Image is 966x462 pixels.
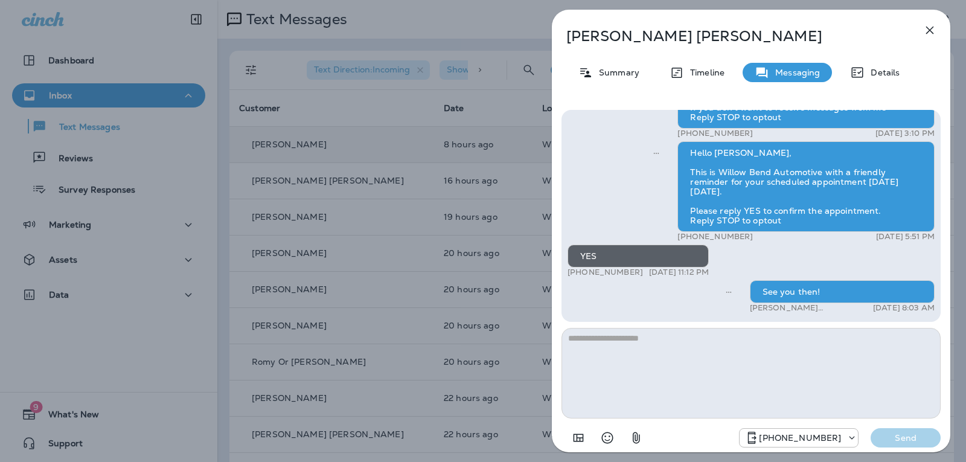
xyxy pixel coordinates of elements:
[595,426,619,450] button: Select an emoji
[677,141,935,232] div: Hello [PERSON_NAME], This is Willow Bend Automotive with a friendly reminder for your scheduled a...
[750,280,935,303] div: See you then!
[759,433,841,443] p: [PHONE_NUMBER]
[649,268,709,277] p: [DATE] 11:12 PM
[875,129,935,138] p: [DATE] 3:10 PM
[677,129,753,138] p: [PHONE_NUMBER]
[566,426,590,450] button: Add in a premade template
[865,68,900,77] p: Details
[677,232,753,242] p: [PHONE_NUMBER]
[740,431,858,445] div: +1 (813) 497-4455
[876,232,935,242] p: [DATE] 5:51 PM
[684,68,724,77] p: Timeline
[568,268,643,277] p: [PHONE_NUMBER]
[750,303,861,313] p: [PERSON_NAME] WillowBend
[726,286,732,297] span: Sent
[568,245,709,268] div: YES
[653,147,659,158] span: Sent
[873,303,935,313] p: [DATE] 8:03 AM
[566,28,896,45] p: [PERSON_NAME] [PERSON_NAME]
[593,68,639,77] p: Summary
[769,68,820,77] p: Messaging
